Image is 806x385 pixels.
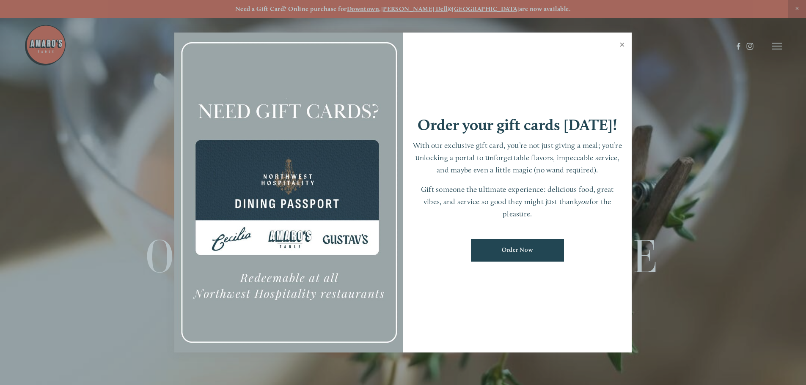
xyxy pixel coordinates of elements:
h1: Order your gift cards [DATE]! [418,117,617,133]
p: With our exclusive gift card, you’re not just giving a meal; you’re unlocking a portal to unforge... [412,139,624,176]
a: Close [614,34,630,57]
a: Order Now [471,239,564,262]
p: Gift someone the ultimate experience: delicious food, great vibes, and service so good they might... [412,183,624,220]
em: you [578,197,589,206]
